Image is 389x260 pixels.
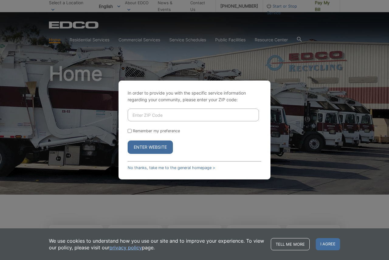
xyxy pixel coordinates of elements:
[316,238,340,250] span: I agree
[49,237,265,251] p: We use cookies to understand how you use our site and to improve your experience. To view our pol...
[128,165,215,170] a: No thanks, take me to the general homepage >
[109,244,142,251] a: privacy policy
[128,90,261,103] p: In order to provide you with the specific service information regarding your community, please en...
[133,129,180,133] label: Remember my preference
[271,238,310,250] a: Tell me more
[128,140,173,154] button: Enter Website
[128,109,259,121] input: Enter ZIP Code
